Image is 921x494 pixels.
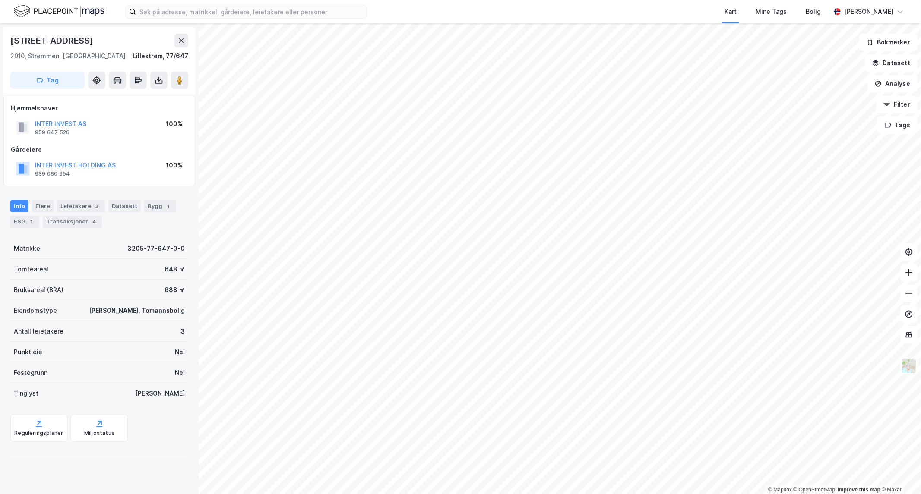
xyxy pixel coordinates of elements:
[10,34,95,47] div: [STREET_ADDRESS]
[166,160,183,170] div: 100%
[127,243,185,254] div: 3205-77-647-0-0
[867,75,918,92] button: Analyse
[14,388,38,399] div: Tinglyst
[175,347,185,357] div: Nei
[10,72,85,89] button: Tag
[180,326,185,337] div: 3
[865,54,918,72] button: Datasett
[93,202,101,211] div: 3
[84,430,114,437] div: Miljøstatus
[14,347,42,357] div: Punktleie
[144,200,176,212] div: Bygg
[768,487,792,493] a: Mapbox
[725,6,737,17] div: Kart
[14,430,63,437] div: Reguleringsplaner
[11,103,188,113] div: Hjemmelshaver
[133,51,188,61] div: Lillestrøm, 77/647
[10,216,39,228] div: ESG
[10,51,126,61] div: 2010, Strømmen, [GEOGRAPHIC_DATA]
[14,243,42,254] div: Matrikkel
[164,202,173,211] div: 1
[14,368,47,378] div: Festegrunn
[10,200,28,212] div: Info
[90,217,98,226] div: 4
[14,264,48,274] div: Tomteareal
[878,453,921,494] iframe: Chat Widget
[14,305,57,316] div: Eiendomstype
[876,96,918,113] button: Filter
[806,6,821,17] div: Bolig
[135,388,185,399] div: [PERSON_NAME]
[756,6,787,17] div: Mine Tags
[35,170,70,177] div: 989 080 954
[136,5,367,18] input: Søk på adresse, matrikkel, gårdeiere, leietakere eller personer
[859,34,918,51] button: Bokmerker
[878,453,921,494] div: Kontrollprogram for chat
[838,487,880,493] a: Improve this map
[14,326,63,337] div: Antall leietakere
[89,305,185,316] div: [PERSON_NAME], Tomannsbolig
[877,116,918,134] button: Tags
[165,264,185,274] div: 648 ㎡
[108,200,141,212] div: Datasett
[901,358,917,374] img: Z
[14,285,63,295] div: Bruksareal (BRA)
[165,285,185,295] div: 688 ㎡
[844,6,893,17] div: [PERSON_NAME]
[794,487,836,493] a: OpenStreetMap
[27,217,36,226] div: 1
[175,368,185,378] div: Nei
[35,129,70,136] div: 959 647 526
[166,119,183,129] div: 100%
[14,4,104,19] img: logo.f888ab2527a4732fd821a326f86c7f29.svg
[11,145,188,155] div: Gårdeiere
[43,216,102,228] div: Transaksjoner
[32,200,54,212] div: Eiere
[57,200,105,212] div: Leietakere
